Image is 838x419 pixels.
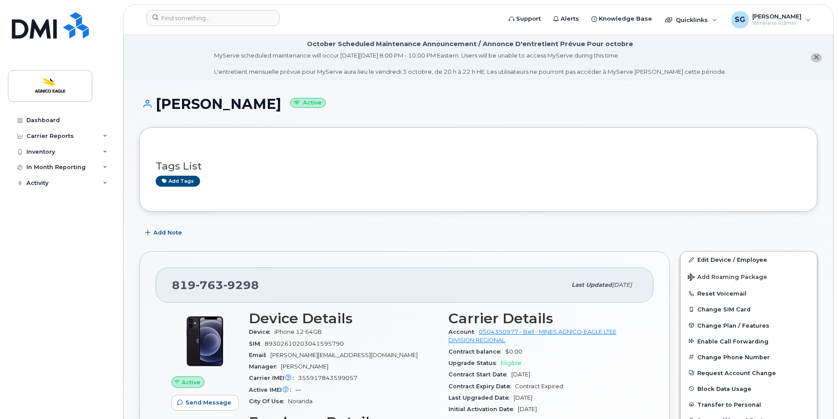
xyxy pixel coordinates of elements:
span: Send Message [186,398,231,407]
span: 355917843599057 [298,375,357,381]
span: Carrier IMEI [249,375,298,381]
span: — [295,386,301,393]
button: Request Account Change [681,365,817,381]
span: 763 [196,278,223,292]
button: Enable Call Forwarding [681,333,817,349]
a: Edit Device / Employee [681,252,817,267]
span: Add Note [153,228,182,237]
small: Active [290,98,326,108]
h3: Carrier Details [448,311,638,326]
h1: [PERSON_NAME] [139,96,817,112]
span: 819 [172,278,259,292]
img: iPhone_12.jpg [179,315,231,368]
button: Change SIM Card [681,301,817,317]
button: Change Phone Number [681,349,817,365]
span: Add Roaming Package [688,274,767,282]
span: Eligible [501,360,521,366]
span: Initial Activation Date [448,406,518,412]
span: 89302610203041595790 [265,340,344,347]
span: City Of Use [249,398,288,405]
span: Noranda [288,398,313,405]
span: Contract Expiry Date [448,383,515,390]
span: [DATE] [612,282,632,288]
button: Change Plan / Features [681,318,817,333]
span: Contract Expired [515,383,563,390]
button: Transfer to Personal [681,397,817,412]
button: Send Message [171,395,239,411]
span: Active [182,378,200,386]
span: Last Upgraded Date [448,394,514,401]
span: Account [448,329,479,335]
a: Add tags [156,176,200,187]
span: Contract balance [448,348,505,355]
h3: Tags List [156,161,801,172]
span: [DATE] [518,406,537,412]
span: Device [249,329,274,335]
div: MyServe scheduled maintenance will occur [DATE][DATE] 8:00 PM - 10:00 PM Eastern. Users will be u... [214,51,726,76]
button: Add Note [139,225,189,241]
span: [PERSON_NAME][EMAIL_ADDRESS][DOMAIN_NAME] [270,352,418,358]
span: [DATE] [514,394,532,401]
span: $0.00 [505,348,522,355]
span: SIM [249,340,265,347]
span: Change Plan / Features [697,322,769,329]
span: [DATE] [511,371,530,378]
button: Block Data Usage [681,381,817,397]
span: Active IMEI [249,386,295,393]
div: October Scheduled Maintenance Announcement / Annonce D'entretient Prévue Pour octobre [307,40,633,49]
a: 0504350977 - Bell - MINES AGNICO-EAGLE LTEE DIVISION REGIONAL [448,329,616,343]
span: Contract Start Date [448,371,511,378]
button: Reset Voicemail [681,285,817,301]
span: Email [249,352,270,358]
h3: Device Details [249,311,438,326]
span: 9298 [223,278,259,292]
span: [PERSON_NAME] [281,363,328,370]
span: Enable Call Forwarding [697,338,769,344]
span: Manager [249,363,281,370]
span: Upgrade Status [448,360,501,366]
button: Add Roaming Package [681,267,817,285]
span: iPhone 12 64GB [274,329,322,335]
span: Last updated [572,282,612,288]
button: close notification [811,53,822,62]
